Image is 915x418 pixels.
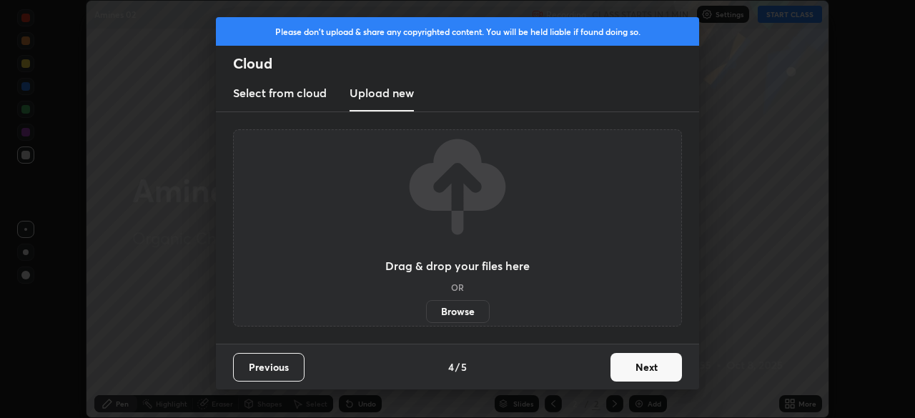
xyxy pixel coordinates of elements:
h4: / [455,359,460,374]
h3: Drag & drop your files here [385,260,530,272]
h5: OR [451,283,464,292]
button: Previous [233,353,305,382]
button: Next [610,353,682,382]
div: Please don't upload & share any copyrighted content. You will be held liable if found doing so. [216,17,699,46]
h3: Upload new [350,84,414,101]
h4: 5 [461,359,467,374]
h2: Cloud [233,54,699,73]
h4: 4 [448,359,454,374]
h3: Select from cloud [233,84,327,101]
